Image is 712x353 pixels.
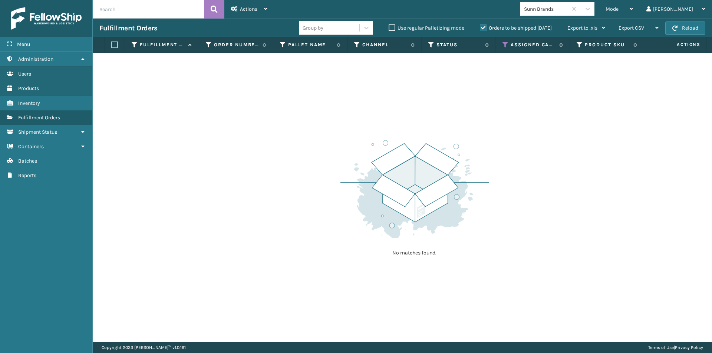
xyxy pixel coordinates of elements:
h3: Fulfillment Orders [99,24,157,33]
label: Assigned Carrier Service [511,41,556,48]
button: Reload [665,21,705,35]
span: Reports [18,172,36,179]
span: Export to .xls [567,25,597,31]
span: Menu [17,41,30,47]
span: Actions [240,6,257,12]
span: Export CSV [619,25,644,31]
p: Copyright 2023 [PERSON_NAME]™ v 1.0.191 [102,342,186,353]
label: Pallet Name [288,41,333,48]
span: Batches [18,158,37,164]
span: Inventory [18,100,40,106]
label: Channel [362,41,407,48]
label: Use regular Palletizing mode [389,25,464,31]
span: Users [18,71,31,77]
div: Group by [303,24,323,32]
div: Sunn Brands [524,5,568,13]
label: Product SKU [585,41,630,48]
label: Orders to be shipped [DATE] [480,25,552,31]
a: Terms of Use [648,345,674,350]
label: Status [436,41,481,48]
img: logo [11,7,82,30]
span: Containers [18,143,44,150]
span: Administration [18,56,53,62]
a: Privacy Policy [675,345,703,350]
span: Actions [653,39,705,51]
span: Products [18,85,39,91]
span: Mode [606,6,619,12]
span: Fulfillment Orders [18,114,60,121]
span: Shipment Status [18,129,57,135]
label: Order Number [214,41,259,48]
label: Fulfillment Order Id [140,41,185,48]
div: | [648,342,703,353]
